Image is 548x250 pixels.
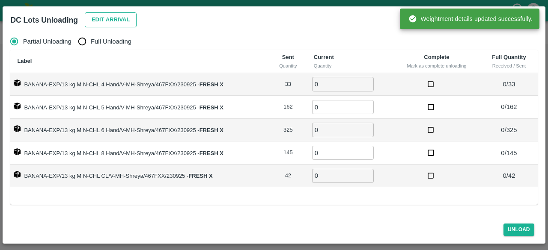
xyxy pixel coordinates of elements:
[269,165,307,188] td: 42
[14,103,21,109] img: box
[503,224,534,236] button: Unload
[400,62,474,70] div: Mark as complete unloading
[312,169,374,183] input: 0
[484,79,534,89] p: 0 / 33
[269,119,307,142] td: 325
[10,141,269,165] td: BANANA-EXP/13 kg M N-CHL 8 Hand/V-MH-Shreya/467FXX/230925 -
[424,54,449,60] b: Complete
[91,37,131,46] span: Full Unloading
[487,62,530,70] div: Received / Sent
[408,11,533,26] div: Weightment details updated successfully.
[484,102,534,112] p: 0 / 162
[282,54,294,60] b: Sent
[312,77,374,91] input: 0
[14,171,21,178] img: box
[10,96,269,119] td: BANANA-EXP/13 kg M N-CHL 5 Hand/V-MH-Shreya/467FXX/230925 -
[10,73,269,96] td: BANANA-EXP/13 kg M N-CHL 4 Hand/V-MH-Shreya/467FXX/230925 -
[14,148,21,155] img: box
[14,79,21,86] img: box
[188,173,212,179] strong: FRESH X
[23,37,71,46] span: Partial Unloading
[10,165,269,188] td: BANANA-EXP/13 kg M N-CHL CL/V-MH-Shreya/467FXX/230925 -
[85,12,137,27] button: Edit Arrival
[484,171,534,180] p: 0 / 42
[10,16,77,24] b: DC Lots Unloading
[10,119,269,142] td: BANANA-EXP/13 kg M N-CHL 6 Hand/V-MH-Shreya/467FXX/230925 -
[200,81,223,88] strong: FRESH X
[269,73,307,96] td: 33
[484,125,534,135] p: 0 / 325
[492,54,526,60] b: Full Quantity
[314,54,334,60] b: Current
[312,100,374,114] input: 0
[200,150,223,156] strong: FRESH X
[269,141,307,165] td: 145
[276,62,300,70] div: Quantity
[200,127,223,133] strong: FRESH X
[312,123,374,137] input: 0
[17,58,32,64] b: Label
[14,125,21,132] img: box
[484,148,534,158] p: 0 / 145
[200,104,223,111] strong: FRESH X
[312,146,374,160] input: 0
[269,96,307,119] td: 162
[314,62,386,70] div: Quantity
